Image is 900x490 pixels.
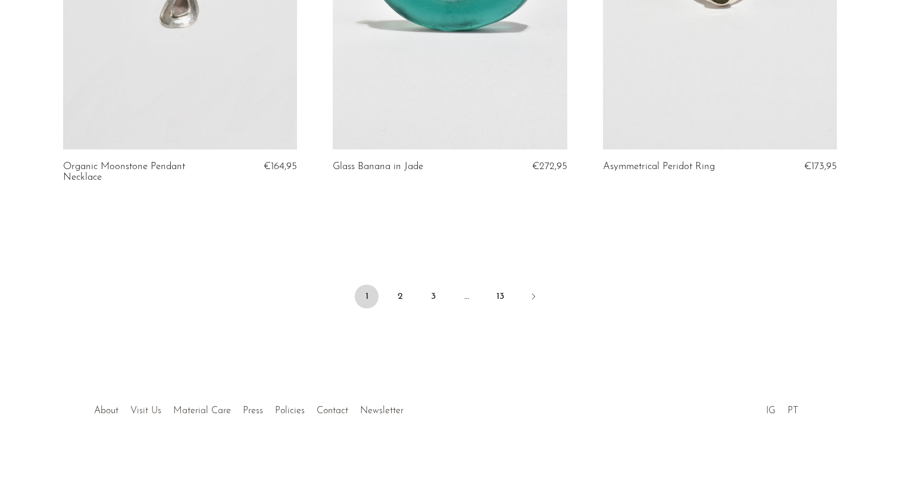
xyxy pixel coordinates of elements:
a: Contact [317,406,348,416]
a: Asymmetrical Peridot Ring [603,161,715,172]
a: Visit Us [130,406,161,416]
a: 2 [388,285,412,308]
span: €164,95 [264,161,297,171]
a: Press [243,406,263,416]
span: €272,95 [532,161,567,171]
ul: Quick links [88,397,410,419]
a: Policies [275,406,305,416]
a: Glass Banana in Jade [333,161,423,172]
span: 1 [355,285,379,308]
a: Material Care [173,406,231,416]
a: Organic Moonstone Pendant Necklace [63,161,220,183]
a: IG [766,406,776,416]
a: Next [521,285,545,311]
a: About [94,406,118,416]
ul: Social Medias [760,397,804,419]
a: 13 [488,285,512,308]
span: €173,95 [804,161,837,171]
a: PT [787,406,798,416]
a: 3 [421,285,445,308]
span: … [455,285,479,308]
